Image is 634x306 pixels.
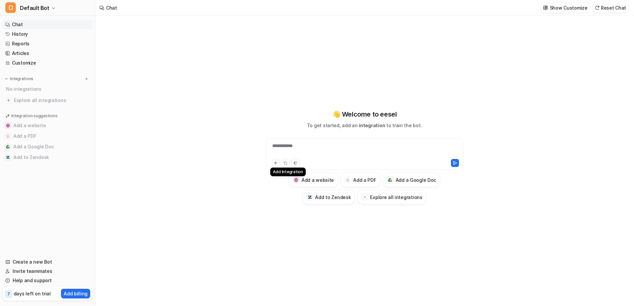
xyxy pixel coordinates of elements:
[64,290,88,297] p: Add billing
[301,177,334,183] h3: Add a website
[294,178,298,182] img: Add a website
[3,257,93,267] a: Create a new Bot
[3,267,93,276] a: Invite teammates
[541,3,590,13] button: Show Customize
[3,152,93,163] button: Add to ZendeskAdd to Zendesk
[3,39,93,48] a: Reports
[6,124,10,127] img: Add a website
[346,178,350,182] img: Add a PDF
[3,29,93,39] a: History
[3,58,93,68] a: Customize
[11,113,57,119] p: Integration suggestions
[315,194,351,201] h3: Add to Zendesk
[308,195,312,199] img: Add to Zendesk
[3,20,93,29] a: Chat
[3,120,93,131] button: Add a websiteAdd a website
[353,177,376,183] h3: Add a PDF
[593,3,629,13] button: Reset Chat
[5,97,12,104] img: explore all integrations
[4,83,93,94] div: No integrations
[341,173,380,187] button: Add a PDFAdd a PDF
[84,76,89,81] img: menu_add.svg
[3,76,35,82] button: Integrations
[3,131,93,141] button: Add a PDFAdd a PDF
[6,145,10,149] img: Add a Google Doc
[332,109,397,119] p: 👋 Welcome to eesel
[357,190,426,204] button: Explore all integrations
[543,5,548,10] img: customize
[3,276,93,285] a: Help and support
[270,168,306,176] div: Add Integration
[396,177,436,183] h3: Add a Google Doc
[388,178,392,182] img: Add a Google Doc
[3,49,93,58] a: Articles
[302,190,355,204] button: Add to ZendeskAdd to Zendesk
[550,4,588,11] p: Show Customize
[14,290,51,297] p: days left on trial
[61,289,90,298] button: Add billing
[10,76,33,81] p: Integrations
[7,291,10,297] p: 7
[106,4,117,11] div: Chat
[595,5,600,10] img: reset
[383,173,440,187] button: Add a Google DocAdd a Google Doc
[20,3,49,13] span: Default Bot
[289,173,338,187] button: Add a websiteAdd a website
[5,2,16,13] span: D
[14,95,90,106] span: Explore all integrations
[6,134,10,138] img: Add a PDF
[6,155,10,159] img: Add to Zendesk
[4,76,9,81] img: expand menu
[307,122,422,129] p: To get started, add an to train the bot.
[3,141,93,152] button: Add a Google DocAdd a Google Doc
[3,96,93,105] a: Explore all integrations
[359,123,385,128] span: integration
[370,194,422,201] h3: Explore all integrations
